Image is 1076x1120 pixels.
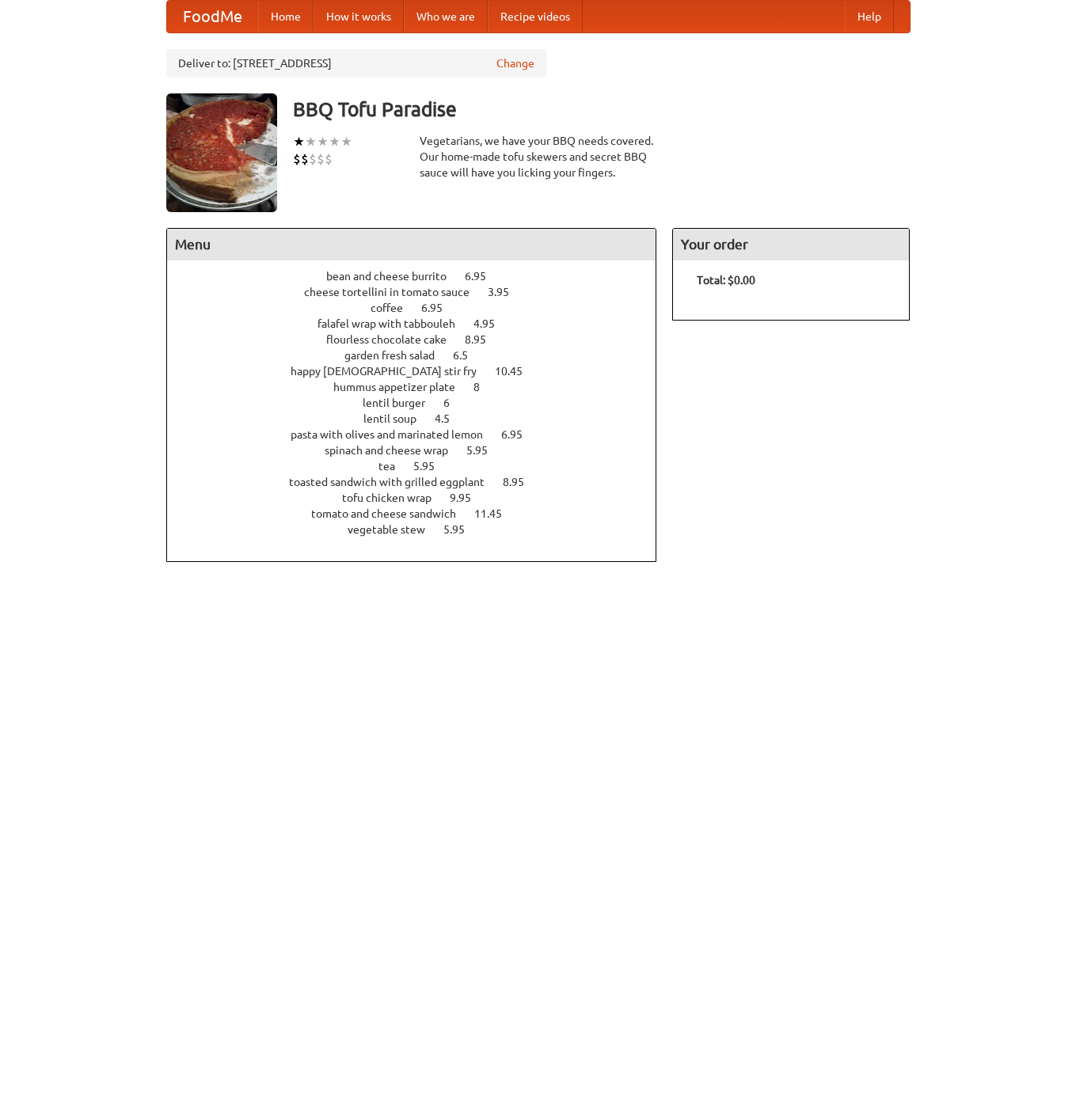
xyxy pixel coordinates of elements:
[333,381,509,393] a: hummus appetizer plate 8
[289,476,553,488] a: toasted sandwich with grilled eggplant 8.95
[443,397,466,409] span: 6
[363,412,432,425] span: lentil soup
[435,412,466,425] span: 4.5
[496,55,534,71] a: Change
[291,428,499,441] span: pasta with olives and marinated lemon
[348,523,494,536] a: vegetable stew 5.95
[325,444,464,457] span: spinach and cheese wrap
[697,274,755,287] b: Total: $0.00
[453,349,484,362] span: 6.5
[293,133,305,150] li: ★
[845,1,894,32] a: Help
[326,270,515,283] a: bean and cheese burrito 6.95
[291,428,552,441] a: pasta with olives and marinated lemon 6.95
[501,428,538,441] span: 6.95
[673,229,909,260] h4: Your order
[167,229,656,260] h4: Menu
[420,133,657,180] div: Vegetarians, we have your BBQ needs covered. Our home-made tofu skewers and secret BBQ sauce will...
[474,507,518,520] span: 11.45
[378,460,411,473] span: tea
[317,317,524,330] a: falafel wrap with tabbouleh 4.95
[166,93,277,212] img: angular.jpg
[363,397,441,409] span: lentil burger
[503,476,540,488] span: 8.95
[443,523,481,536] span: 5.95
[314,1,404,32] a: How it works
[325,444,517,457] a: spinach and cheese wrap 5.95
[291,365,552,378] a: happy [DEMOGRAPHIC_DATA] stir fry 10.45
[167,1,258,32] a: FoodMe
[495,365,538,378] span: 10.45
[465,270,502,283] span: 6.95
[311,507,531,520] a: tomato and cheese sandwich 11.45
[488,1,583,32] a: Recipe videos
[291,365,492,378] span: happy [DEMOGRAPHIC_DATA] stir fry
[305,133,317,150] li: ★
[473,317,511,330] span: 4.95
[465,333,502,346] span: 8.95
[301,150,309,168] li: $
[309,150,317,168] li: $
[325,150,333,168] li: $
[466,444,504,457] span: 5.95
[404,1,488,32] a: Who we are
[333,381,471,393] span: hummus appetizer plate
[371,302,419,314] span: coffee
[293,150,301,168] li: $
[450,492,487,504] span: 9.95
[326,333,515,346] a: flourless chocolate cake 8.95
[344,349,451,362] span: garden fresh salad
[317,150,325,168] li: $
[329,133,340,150] li: ★
[363,397,479,409] a: lentil burger 6
[166,49,546,78] div: Deliver to: [STREET_ADDRESS]
[311,507,472,520] span: tomato and cheese sandwich
[378,460,464,473] a: tea 5.95
[488,286,525,298] span: 3.95
[304,286,485,298] span: cheese tortellini in tomato sauce
[258,1,314,32] a: Home
[348,523,441,536] span: vegetable stew
[317,133,329,150] li: ★
[340,133,352,150] li: ★
[326,270,462,283] span: bean and cheese burrito
[289,476,500,488] span: toasted sandwich with grilled eggplant
[413,460,451,473] span: 5.95
[342,492,447,504] span: tofu chicken wrap
[371,302,472,314] a: coffee 6.95
[342,492,500,504] a: tofu chicken wrap 9.95
[421,302,458,314] span: 6.95
[304,286,538,298] a: cheese tortellini in tomato sauce 3.95
[317,317,471,330] span: falafel wrap with tabbouleh
[363,412,479,425] a: lentil soup 4.5
[293,93,911,125] h3: BBQ Tofu Paradise
[344,349,497,362] a: garden fresh salad 6.5
[473,381,496,393] span: 8
[326,333,462,346] span: flourless chocolate cake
